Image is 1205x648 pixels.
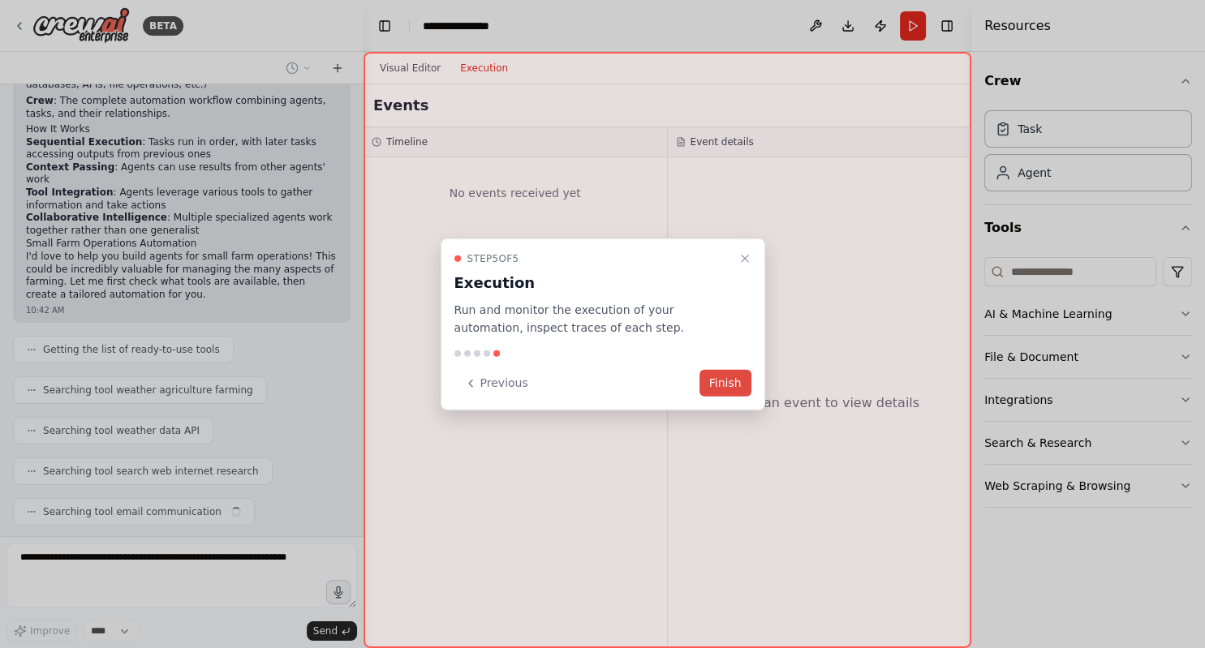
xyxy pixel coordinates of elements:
[454,300,732,337] p: Run and monitor the execution of your automation, inspect traces of each step.
[373,15,396,37] button: Hide left sidebar
[699,370,751,397] button: Finish
[454,370,538,397] button: Previous
[454,271,732,294] h3: Execution
[467,251,519,264] span: Step 5 of 5
[735,248,755,268] button: Close walkthrough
